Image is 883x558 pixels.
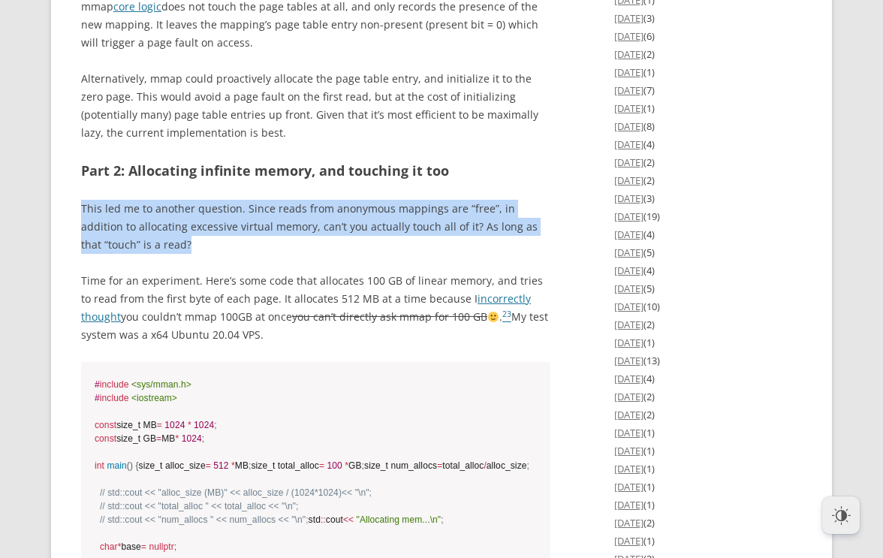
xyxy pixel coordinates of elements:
[81,200,550,254] p: This led me to another question. Since reads from anonymous mappings are “free”, in addition to a...
[614,516,643,529] a: [DATE]
[614,63,802,81] li: (1)
[202,433,204,444] span: ;
[327,460,342,471] span: 100
[614,117,802,135] li: (8)
[157,420,162,430] span: =
[95,433,116,444] span: const
[614,153,802,171] li: (2)
[95,460,104,471] span: int
[100,487,372,498] span: // std::cout << "alloc_size (MB)" << alloc_size / (1024*1024)<< "\n";
[614,137,643,151] a: [DATE]
[614,155,643,169] a: [DATE]
[357,514,441,525] span: "Allocating mem...\n"
[156,433,161,444] span: =
[149,541,173,552] span: nullptr
[100,541,118,552] span: char
[437,460,442,471] span: =
[614,496,802,514] li: (1)
[95,420,116,430] span: const
[614,45,802,63] li: (2)
[614,210,643,223] a: [DATE]
[214,420,216,430] span: ;
[614,426,643,439] a: [DATE]
[136,460,139,471] span: {
[614,369,802,388] li: (4)
[321,514,326,525] span: ::
[502,309,507,324] a: 2
[614,318,643,331] a: [DATE]
[127,460,130,471] span: (
[614,243,802,261] li: (5)
[614,135,802,153] li: (4)
[614,99,802,117] li: (1)
[81,160,550,182] h2: Part 2: Allocating infinite memory, and touching it too
[95,379,191,390] span: #
[614,171,802,189] li: (2)
[614,333,802,351] li: (1)
[502,309,507,319] sup: 2
[614,498,643,511] a: [DATE]
[614,83,643,97] a: [DATE]
[614,225,802,243] li: (4)
[81,272,550,344] p: Time for an experiment. Here’s some code that allocates 100 GB of linear memory, and tries to rea...
[614,300,643,313] a: [DATE]
[488,312,499,322] img: 🙂
[614,282,643,295] a: [DATE]
[130,460,133,471] span: )
[614,462,643,475] a: [DATE]
[319,460,324,471] span: =
[614,11,643,25] a: [DATE]
[614,351,802,369] li: (13)
[507,309,511,324] a: 3
[614,424,802,442] li: (1)
[164,420,185,430] span: 1024
[614,279,802,297] li: (5)
[614,119,643,133] a: [DATE]
[484,460,486,471] span: /
[213,460,228,471] span: 512
[614,192,643,205] a: [DATE]
[614,460,802,478] li: (1)
[614,9,802,27] li: (3)
[131,379,191,390] span: <sys/mman.h>
[614,246,643,259] a: [DATE]
[614,442,802,460] li: (1)
[614,478,802,496] li: (1)
[614,390,643,403] a: [DATE]
[292,309,499,324] s: you can’t directly ask mmap for 100 GB
[614,47,643,61] a: [DATE]
[100,514,309,525] span: // std::cout << "num_allocs " << num_allocs << "\n";
[614,81,802,99] li: (7)
[95,393,177,403] span: #
[614,336,643,349] a: [DATE]
[614,261,802,279] li: (4)
[614,228,643,241] a: [DATE]
[343,514,354,525] span: <<
[194,420,214,430] span: 1024
[507,309,511,319] sup: 3
[174,541,176,552] span: ;
[141,541,146,552] span: =
[614,354,643,367] a: [DATE]
[614,297,802,315] li: (10)
[614,315,802,333] li: (2)
[614,173,643,187] a: [DATE]
[614,388,802,406] li: (2)
[614,264,643,277] a: [DATE]
[614,532,802,550] li: (1)
[107,460,126,471] span: main
[100,379,129,390] span: include
[614,480,643,493] a: [DATE]
[249,460,251,471] span: ;
[614,29,643,43] a: [DATE]
[182,433,202,444] span: 1024
[527,460,529,471] span: ;
[614,27,802,45] li: (6)
[81,70,550,142] p: Alternatively, mmap could proactively allocate the page table entry, and initialize it to the zer...
[614,444,643,457] a: [DATE]
[614,101,643,115] a: [DATE]
[362,460,364,471] span: ;
[614,65,643,79] a: [DATE]
[614,534,643,547] a: [DATE]
[441,514,443,525] span: ;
